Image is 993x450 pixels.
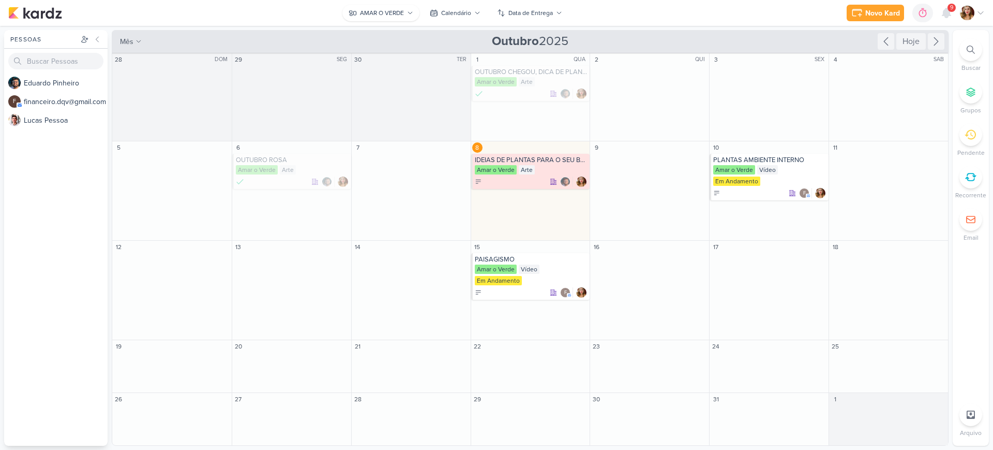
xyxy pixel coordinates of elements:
[353,142,363,153] div: 7
[338,177,348,187] img: Thaís Leite
[830,242,840,252] div: 18
[757,165,778,175] div: Vídeo
[711,242,721,252] div: 17
[560,89,570,99] img: Eduardo Pinheiro
[957,148,985,157] p: Pendente
[519,165,535,175] div: Arte
[803,191,806,196] p: f
[830,142,840,153] div: 11
[576,287,586,298] img: Thaís Leite
[472,142,483,153] div: 8
[322,177,332,187] img: Eduardo Pinheiro
[475,156,588,164] div: IDEIAS DE PLANTAS PARA O SEU BANHEIRO
[711,394,721,404] div: 31
[475,265,517,274] div: Amar o Verde
[576,89,586,99] div: Responsável: Thaís Leite
[713,190,720,197] div: A Fazer
[519,265,539,274] div: Vídeo
[695,55,708,64] div: QUI
[519,77,535,86] div: Arte
[113,394,124,404] div: 26
[475,68,588,76] div: OUTUBRO CHEGOU, DICA DE PLANTAS DE SOL PLENO
[113,54,124,65] div: 28
[830,54,840,65] div: 4
[953,38,989,72] li: Ctrl + F
[560,89,573,99] div: Colaboradores: Eduardo Pinheiro
[591,242,601,252] div: 16
[475,255,588,264] div: PAISAGISMO
[815,55,827,64] div: SEX
[8,77,21,89] img: Eduardo Pinheiro
[24,78,108,89] div: E d u a r d o P i n h e i r o
[830,394,840,404] div: 1
[847,5,904,21] button: Novo Kard
[960,6,974,20] img: Thaís Leite
[711,54,721,65] div: 3
[475,89,483,99] div: Finalizado
[713,177,760,186] div: Em Andamento
[950,4,953,12] span: 9
[560,177,570,187] img: Eduardo Pinheiro
[8,35,79,44] div: Pessoas
[353,54,363,65] div: 30
[8,7,62,19] img: kardz.app
[8,53,103,69] input: Buscar Pessoas
[713,165,755,175] div: Amar o Verde
[233,54,244,65] div: 29
[472,341,483,352] div: 22
[113,142,124,153] div: 5
[830,341,840,352] div: 25
[13,99,16,105] p: f
[475,289,482,296] div: A Fazer
[24,115,108,126] div: L u c a s P e s s o a
[576,177,586,187] div: Responsável: Thaís Leite
[591,54,601,65] div: 2
[934,55,947,64] div: SAB
[337,55,350,64] div: SEG
[236,156,349,164] div: OUTUBRO ROSA
[713,156,826,164] div: PLANTAS AMBIENTE INTERNO
[799,188,809,198] div: financeiro.dqv@gmail.com
[8,114,21,126] img: Lucas Pessoa
[338,177,348,187] div: Responsável: Thaís Leite
[233,394,244,404] div: 27
[233,242,244,252] div: 13
[353,341,363,352] div: 21
[24,96,108,107] div: f i n a n c e i r o . d q v @ g m a i l . c o m
[560,177,573,187] div: Colaboradores: Eduardo Pinheiro
[233,142,244,153] div: 6
[215,55,231,64] div: DOM
[964,233,979,242] p: Email
[236,165,278,175] div: Amar o Verde
[560,287,570,298] div: financeiro.dqv@gmail.com
[475,165,517,175] div: Amar o Verde
[475,77,517,86] div: Amar o Verde
[961,63,981,72] p: Buscar
[591,142,601,153] div: 9
[113,242,124,252] div: 12
[815,188,825,198] img: Thaís Leite
[815,188,825,198] div: Responsável: Thaís Leite
[960,106,981,115] p: Grupos
[472,394,483,404] div: 29
[591,341,601,352] div: 23
[475,276,522,285] div: Em Andamento
[236,177,244,187] div: Finalizado
[113,341,124,352] div: 19
[576,89,586,99] img: Thaís Leite
[280,165,296,175] div: Arte
[711,341,721,352] div: 24
[492,34,539,49] strong: Outubro
[353,394,363,404] div: 28
[960,428,982,438] p: Arquivo
[492,33,568,50] span: 2025
[865,8,900,19] div: Novo Kard
[576,287,586,298] div: Responsável: Thaís Leite
[120,36,133,47] span: mês
[591,394,601,404] div: 30
[955,191,986,200] p: Recorrente
[472,54,483,65] div: 1
[472,242,483,252] div: 15
[576,177,586,187] img: Thaís Leite
[457,55,470,64] div: TER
